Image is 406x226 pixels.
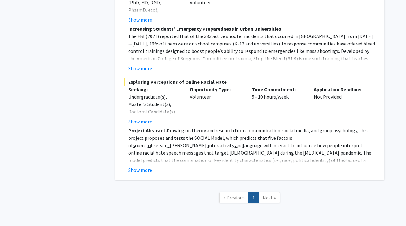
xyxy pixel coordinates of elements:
[185,86,247,125] div: Volunteer
[314,86,366,93] p: Application Deadline:
[128,127,167,134] strong: Project Abstract.
[133,142,135,148] u: s
[248,192,259,203] a: 1
[247,86,309,125] div: 5 - 10 hours/week
[344,157,358,163] em: Source
[124,78,376,86] span: Exploring Perceptions of Online Racial Hate
[128,86,181,93] p: Seeking:
[208,142,209,148] u: i
[128,118,152,125] button: Show more
[128,16,152,23] button: Show more
[243,142,244,148] u: l
[263,194,276,201] span: Next »
[128,166,152,174] button: Show more
[223,194,245,201] span: « Previous
[115,186,384,211] nav: Page navigation
[309,86,371,125] div: Not Provided
[168,142,170,148] u: c
[128,127,376,201] p: Drawing on theory and research from communication, social media, and group psychology, this proje...
[190,86,242,93] p: Opportunity Type:
[259,192,280,203] a: Next Page
[252,86,304,93] p: Time Commitment:
[128,65,152,72] button: Show more
[128,26,281,32] strong: Increasing Students’ Emergency Preparedness in Urban Universities
[128,32,376,99] p: The FBI (2021) reported that of the 333 active shooter incidents that occurred in [GEOGRAPHIC_DAT...
[128,93,181,130] div: Undergraduate(s), Master's Student(s), Doctoral Candidate(s) (PhD, MD, DMD, PharmD, etc.), Faculty
[5,198,26,221] iframe: Chat
[148,142,151,148] u: o
[251,55,252,62] em: ,
[235,142,238,148] u: a
[219,192,249,203] a: Previous Page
